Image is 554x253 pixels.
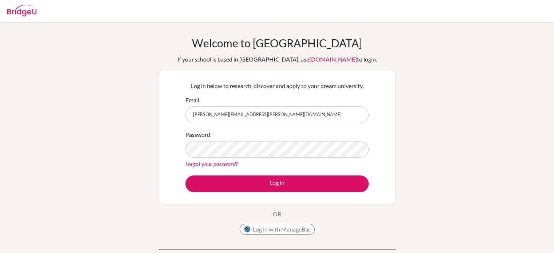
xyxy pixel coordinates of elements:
div: If your school is based in [GEOGRAPHIC_DATA], use to login. [177,55,377,64]
button: Log in [185,175,369,192]
label: Email [185,96,199,104]
p: OR [273,210,281,218]
a: [DOMAIN_NAME] [309,56,357,63]
label: Password [185,130,210,139]
h1: Welcome to [GEOGRAPHIC_DATA] [192,36,362,50]
p: Log in below to research, discover and apply to your dream university. [185,82,369,90]
img: Bridge-U [7,5,36,16]
button: Log in with ManageBac [240,224,315,235]
a: Forgot your password? [185,160,238,167]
